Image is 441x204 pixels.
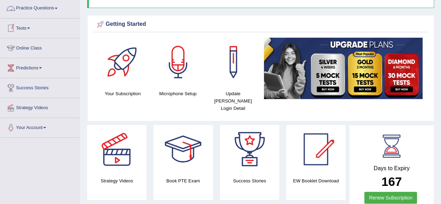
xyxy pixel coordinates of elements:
a: Your Account [0,118,80,135]
b: 167 [381,175,402,188]
div: Getting Started [95,19,426,30]
h4: Strategy Videos [87,177,146,184]
a: Tests [0,18,80,36]
h4: Days to Expiry [357,165,426,172]
a: Predictions [0,58,80,76]
h4: EW Booklet Download [286,177,345,184]
h4: Book PTE Exam [153,177,213,184]
a: Online Class [0,38,80,56]
h4: Your Subscription [99,90,147,97]
h4: Microphone Setup [154,90,202,97]
a: Strategy Videos [0,98,80,115]
h4: Success Stories [220,177,279,184]
h4: Update [PERSON_NAME] Login Detail [209,90,257,112]
a: Success Stories [0,78,80,96]
a: Renew Subscription [364,192,417,204]
img: small5.jpg [264,38,423,99]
